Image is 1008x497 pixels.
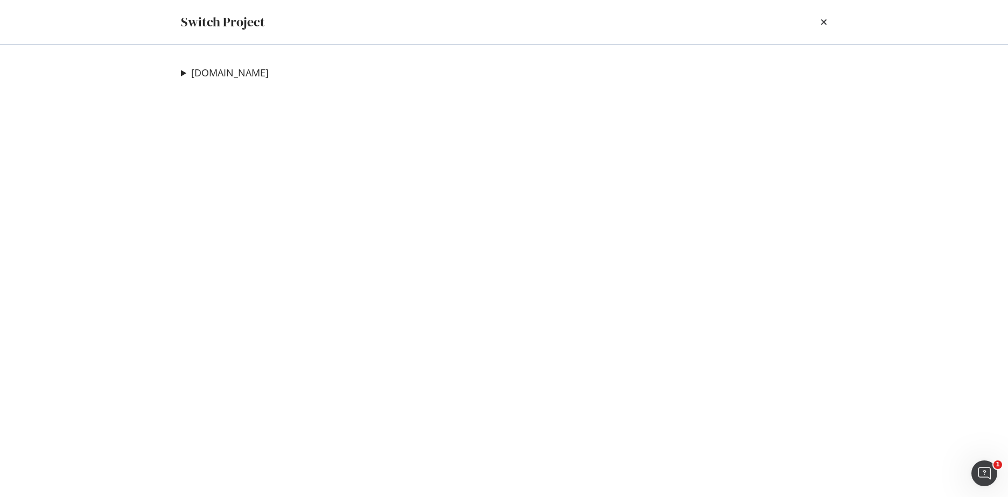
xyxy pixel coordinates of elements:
a: [DOMAIN_NAME] [191,67,269,79]
span: 1 [993,460,1002,469]
summary: [DOMAIN_NAME] [181,66,269,80]
div: Switch Project [181,13,265,31]
iframe: Intercom live chat [971,460,997,486]
div: times [821,13,827,31]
